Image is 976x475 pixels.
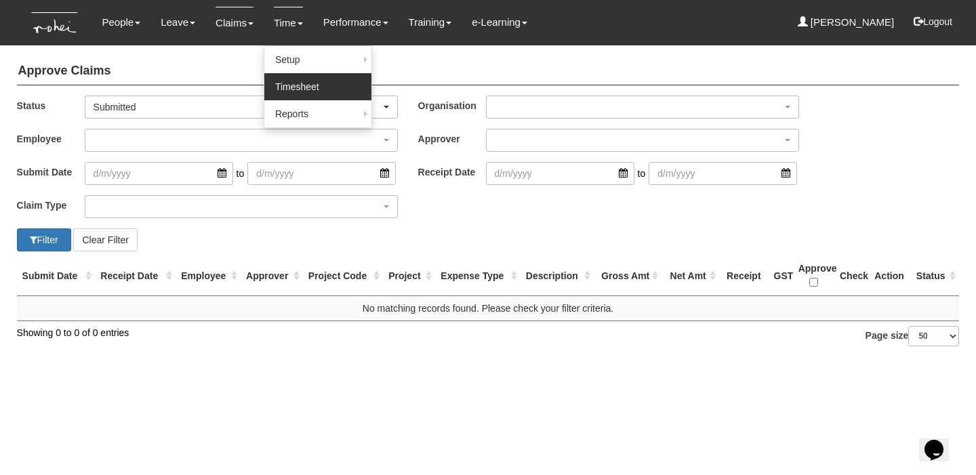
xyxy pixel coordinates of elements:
[521,256,594,296] th: Description : activate to sort column ascending
[486,162,634,185] input: d/m/yyyy
[73,228,137,251] button: Clear Filter
[264,100,371,127] a: Reports
[303,256,383,296] th: Project Code : activate to sort column ascending
[161,7,195,38] a: Leave
[383,256,435,296] th: Project : activate to sort column ascending
[409,7,452,38] a: Training
[472,7,527,38] a: e-Learning
[17,256,96,296] th: Submit Date : activate to sort column ascending
[17,162,85,182] label: Submit Date
[594,256,662,296] th: Gross Amt : activate to sort column ascending
[216,7,253,39] a: Claims
[866,326,960,346] label: Page size
[233,162,248,185] span: to
[17,295,960,321] td: No matching records found. Please check your filter criteria.
[17,228,71,251] button: Filter
[634,162,649,185] span: to
[17,129,85,148] label: Employee
[264,73,371,100] a: Timesheet
[418,96,486,115] label: Organisation
[323,7,388,38] a: Performance
[793,256,834,296] th: Approve
[919,421,962,461] iframe: chat widget
[17,58,960,85] h4: Approve Claims
[911,256,960,296] th: Status : activate to sort column ascending
[719,256,768,296] th: Receipt
[85,162,233,185] input: d/m/yyyy
[435,256,520,296] th: Expense Type : activate to sort column ascending
[662,256,719,296] th: Net Amt : activate to sort column ascending
[868,256,911,296] th: Action
[274,7,303,39] a: Time
[834,256,868,296] th: Check
[17,195,85,215] label: Claim Type
[102,7,140,38] a: People
[418,129,486,148] label: Approver
[769,256,793,296] th: GST
[85,96,398,119] button: Submitted
[94,100,381,114] div: Submitted
[649,162,797,185] input: d/m/yyyy
[17,96,85,115] label: Status
[264,46,371,73] a: Setup
[247,162,396,185] input: d/m/yyyy
[176,256,241,296] th: Employee : activate to sort column ascending
[95,256,176,296] th: Receipt Date : activate to sort column ascending
[904,5,962,38] button: Logout
[241,256,303,296] th: Approver : activate to sort column ascending
[798,7,895,38] a: [PERSON_NAME]
[418,162,486,182] label: Receipt Date
[908,326,959,346] select: Page size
